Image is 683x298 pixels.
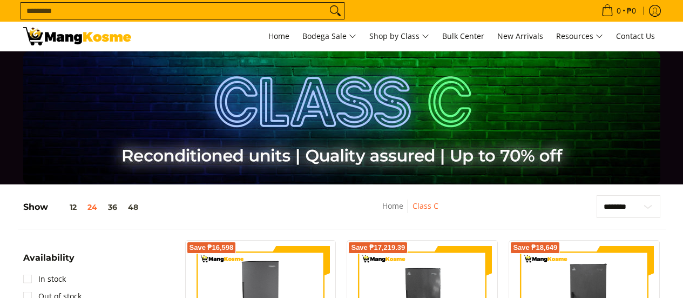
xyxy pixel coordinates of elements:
nav: Main Menu [142,22,660,51]
span: New Arrivals [497,31,543,41]
button: Search [327,3,344,19]
span: ₱0 [625,7,638,15]
a: New Arrivals [492,22,549,51]
span: Home [268,31,289,41]
a: In stock [23,270,66,288]
button: 24 [82,203,103,211]
a: Bodega Sale [297,22,362,51]
a: Resources [551,22,608,51]
a: Bulk Center [437,22,490,51]
a: Class C [412,201,438,211]
span: Availability [23,254,75,262]
span: Save ₱18,649 [513,244,557,251]
button: 12 [48,203,82,211]
span: Bodega Sale [302,30,356,43]
span: • [598,5,639,17]
a: Home [382,201,403,211]
span: Contact Us [616,31,655,41]
span: Save ₱16,598 [190,244,234,251]
span: Resources [556,30,603,43]
a: Home [263,22,295,51]
span: Bulk Center [442,31,484,41]
span: Save ₱17,219.39 [351,244,405,251]
summary: Open [23,254,75,270]
span: 0 [615,7,623,15]
img: Class C Home &amp; Business Appliances: Up to 70% Off l Mang Kosme [23,27,131,45]
button: 48 [123,203,144,211]
button: 36 [103,203,123,211]
h5: Show [23,202,144,213]
a: Shop by Class [364,22,435,51]
nav: Breadcrumbs [316,200,505,224]
a: Contact Us [611,22,660,51]
span: Shop by Class [369,30,429,43]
